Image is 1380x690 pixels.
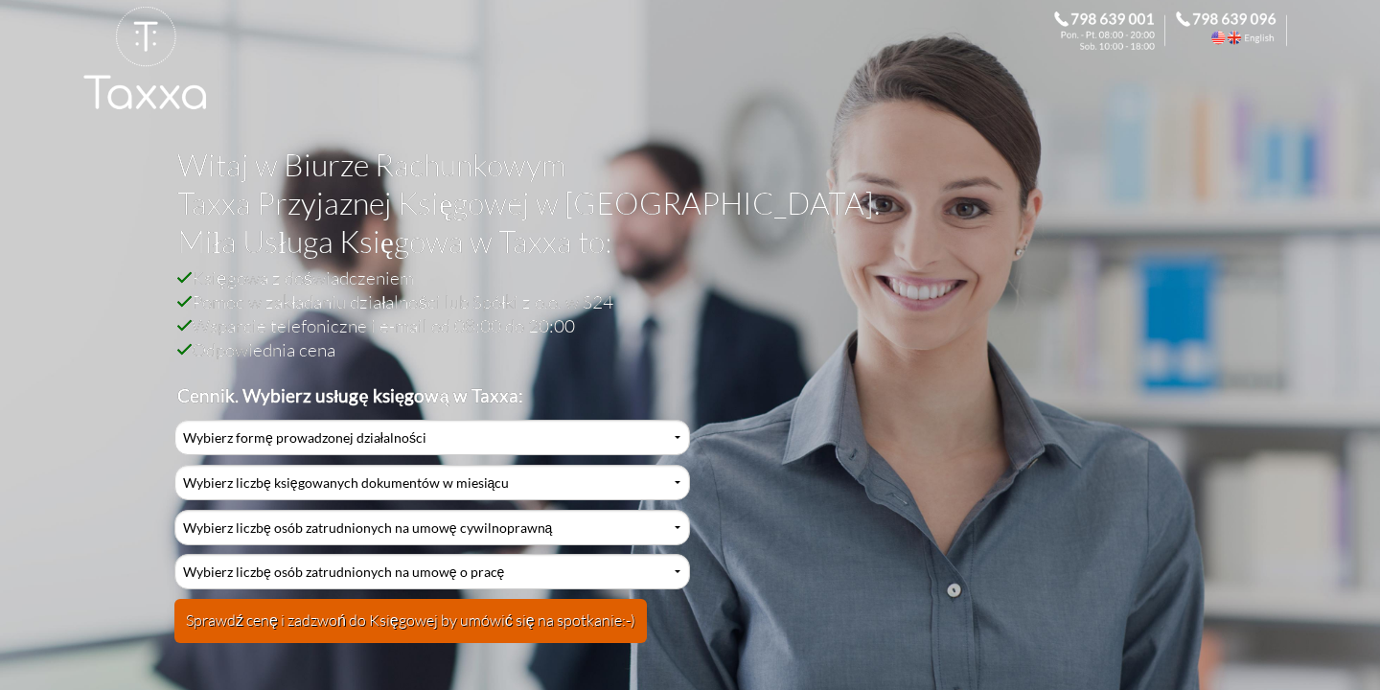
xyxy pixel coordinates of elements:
div: Zadzwoń do Księgowej. 798 639 001 [1054,11,1176,50]
div: Call the Accountant. 798 639 096 [1176,11,1298,50]
h2: Księgowa z doświadczeniem Pomoc w zakładaniu działalności lub Spółki z o.o. w S24 Wsparcie telefo... [177,265,1188,407]
h1: Witaj w Biurze Rachunkowym Taxxa Przyjaznej Księgowej w [GEOGRAPHIC_DATA]. Miła Usługa Księgowa w... [177,146,1188,265]
b: Cennik. Wybierz usługę księgową w Taxxa: [177,384,523,406]
div: Cennik Usług Księgowych Przyjaznej Księgowej w Biurze Rachunkowym Taxxa [174,420,690,655]
button: Sprawdź cenę i zadzwoń do Księgowej by umówić się na spotkanie:-) [174,599,647,643]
